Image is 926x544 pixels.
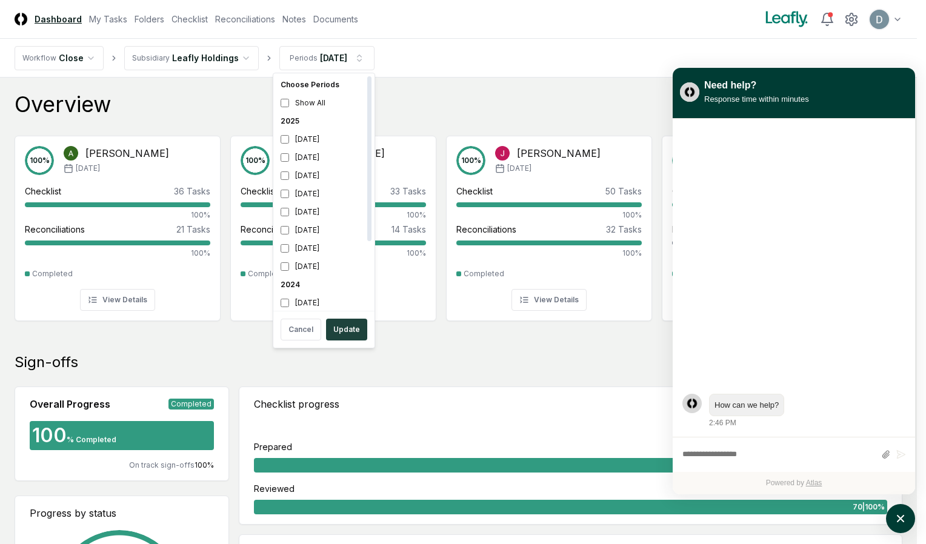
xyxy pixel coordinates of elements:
div: [DATE] [276,239,372,257]
div: Powered by [673,472,915,494]
div: atlas-window [673,68,915,494]
div: [DATE] [276,294,372,312]
button: Update [326,319,367,340]
img: yblje5SQxOoZuw2TcITt_icon.png [680,82,699,102]
div: 2024 [276,276,372,294]
div: [DATE] [276,148,372,167]
div: Response time within minutes [704,93,809,105]
div: [DATE] [276,221,372,239]
div: 2:46 PM [709,417,736,428]
div: atlas-message-bubble [709,394,784,417]
div: [DATE] [276,130,372,148]
div: [DATE] [276,257,372,276]
div: atlas-composer [682,443,905,466]
div: [DATE] [276,167,372,185]
div: [DATE] [276,203,372,221]
div: Tuesday, August 26, 2:46 PM [709,394,905,429]
div: atlas-message [682,394,905,429]
div: atlas-ticket [673,119,915,494]
div: atlas-message-author-avatar [682,394,702,413]
button: Attach files by clicking or dropping files here [881,449,890,460]
div: [DATE] [276,185,372,203]
div: Choose Periods [276,76,372,94]
button: Cancel [281,319,321,340]
a: Atlas [806,479,822,487]
div: 2025 [276,112,372,130]
div: Show All [276,94,372,112]
div: Need help? [704,78,809,93]
div: atlas-message-text [714,399,779,411]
